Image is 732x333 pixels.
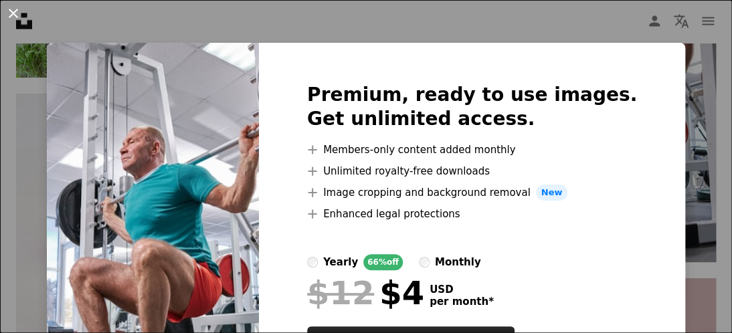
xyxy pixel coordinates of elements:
li: Enhanced legal protections [307,206,637,222]
span: per month * [430,296,494,308]
li: Unlimited royalty-free downloads [307,163,637,179]
li: Members-only content added monthly [307,142,637,158]
h2: Premium, ready to use images. Get unlimited access. [307,83,637,131]
div: monthly [435,254,481,270]
span: $12 [307,275,374,310]
div: $4 [307,275,424,310]
input: yearly66%off [307,257,318,267]
div: 66% off [363,254,403,270]
li: Image cropping and background removal [307,185,637,201]
div: yearly [323,254,358,270]
input: monthly [419,257,430,267]
span: USD [430,284,494,296]
span: New [536,185,568,201]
